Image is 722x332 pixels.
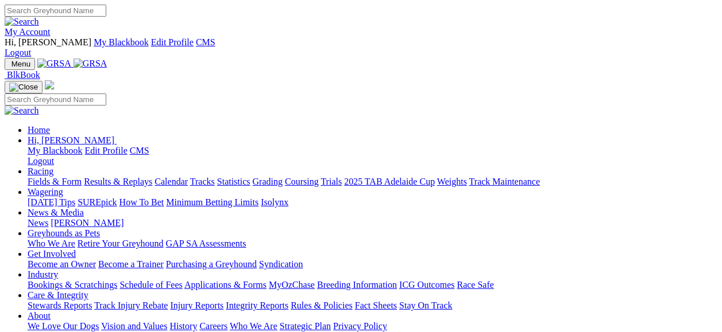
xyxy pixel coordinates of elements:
a: Fact Sheets [355,300,397,310]
a: We Love Our Dogs [28,321,99,331]
a: Schedule of Fees [119,280,182,290]
a: Statistics [217,177,250,186]
a: Weights [437,177,467,186]
a: 2025 TAB Adelaide Cup [344,177,435,186]
a: Fields & Form [28,177,82,186]
a: Minimum Betting Limits [166,197,258,207]
div: Racing [28,177,717,187]
img: logo-grsa-white.png [45,80,54,89]
img: Search [5,106,39,116]
a: Calendar [155,177,188,186]
a: CMS [130,146,149,155]
a: Edit Profile [85,146,128,155]
a: Care & Integrity [28,290,88,300]
a: Who We Are [28,239,75,248]
a: Syndication [259,259,303,269]
a: Rules & Policies [291,300,353,310]
div: Wagering [28,197,717,208]
a: Vision and Values [101,321,167,331]
a: Integrity Reports [226,300,288,310]
a: Who We Are [230,321,277,331]
div: Hi, [PERSON_NAME] [28,146,717,166]
input: Search [5,5,106,17]
a: Hi, [PERSON_NAME] [28,135,117,145]
div: About [28,321,717,331]
a: History [169,321,197,331]
a: About [28,311,51,321]
a: [PERSON_NAME] [51,218,123,228]
a: BlkBook [5,70,40,80]
div: Industry [28,280,717,290]
span: Hi, [PERSON_NAME] [28,135,114,145]
a: ICG Outcomes [399,280,454,290]
a: Stewards Reports [28,300,92,310]
a: Results & Replays [84,177,152,186]
a: Racing [28,166,53,176]
a: Greyhounds as Pets [28,228,100,238]
img: Close [9,83,38,92]
a: My Blackbook [28,146,83,155]
a: Trials [321,177,342,186]
a: CMS [196,37,215,47]
a: Wagering [28,187,63,197]
a: Strategic Plan [280,321,331,331]
span: BlkBook [7,70,40,80]
a: Become a Trainer [98,259,164,269]
a: Purchasing a Greyhound [166,259,257,269]
span: Menu [11,60,30,68]
span: Hi, [PERSON_NAME] [5,37,91,47]
a: SUREpick [78,197,117,207]
a: Stay On Track [399,300,452,310]
a: Get Involved [28,249,76,259]
div: News & Media [28,218,717,228]
a: Privacy Policy [333,321,387,331]
div: Greyhounds as Pets [28,239,717,249]
a: Become an Owner [28,259,96,269]
a: Edit Profile [151,37,194,47]
a: Race Safe [457,280,493,290]
a: My Account [5,27,51,37]
a: News & Media [28,208,84,217]
a: Coursing [285,177,319,186]
a: My Blackbook [94,37,149,47]
a: Track Injury Rebate [94,300,168,310]
div: My Account [5,37,717,58]
div: Get Involved [28,259,717,269]
a: MyOzChase [269,280,315,290]
a: Grading [253,177,283,186]
a: Applications & Forms [184,280,267,290]
a: Bookings & Scratchings [28,280,117,290]
a: Breeding Information [317,280,397,290]
img: GRSA [37,58,71,69]
a: How To Bet [119,197,164,207]
button: Toggle navigation [5,81,43,93]
a: Industry [28,269,58,279]
a: Isolynx [261,197,288,207]
div: Care & Integrity [28,300,717,311]
a: Retire Your Greyhound [78,239,164,248]
a: Logout [28,156,54,166]
a: Track Maintenance [469,177,540,186]
img: Search [5,17,39,27]
a: Home [28,125,50,135]
button: Toggle navigation [5,58,35,70]
a: GAP SA Assessments [166,239,246,248]
input: Search [5,93,106,106]
a: Logout [5,48,31,57]
a: Injury Reports [170,300,223,310]
a: [DATE] Tips [28,197,75,207]
a: Careers [199,321,227,331]
img: GRSA [74,58,107,69]
a: News [28,218,48,228]
a: Tracks [190,177,215,186]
